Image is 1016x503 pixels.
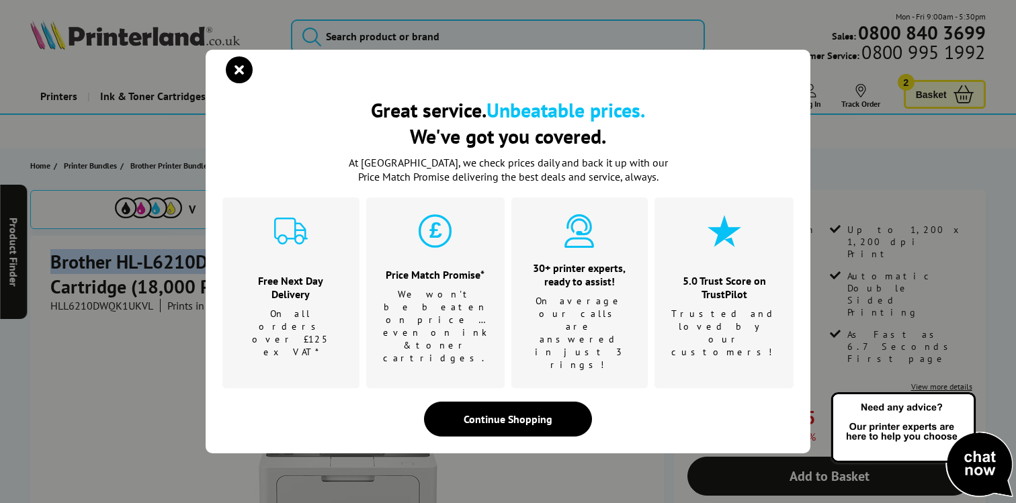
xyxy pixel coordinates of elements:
h2: Great service. We've got you covered. [222,97,794,149]
img: star-cyan.svg [708,214,741,248]
div: Continue Shopping [424,402,592,437]
h3: 5.0 Trust Score on TrustPilot [671,274,777,301]
p: At [GEOGRAPHIC_DATA], we check prices daily and back it up with our Price Match Promise deliverin... [340,156,676,184]
h3: Price Match Promise* [383,268,488,281]
h3: 30+ printer experts, ready to assist! [528,261,632,288]
img: expert-cyan.svg [562,214,596,248]
p: On average our calls are answered in just 3 rings! [528,295,632,371]
p: On all orders over £125 ex VAT* [239,308,343,359]
img: Open Live Chat window [828,390,1016,500]
img: delivery-cyan.svg [274,214,308,248]
b: Unbeatable prices. [486,97,645,123]
button: close modal [229,60,249,80]
p: We won't be beaten on price …even on ink & toner cartridges. [383,288,488,365]
img: price-promise-cyan.svg [419,214,452,248]
p: Trusted and loved by our customers! [671,308,777,359]
h3: Free Next Day Delivery [239,274,343,301]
